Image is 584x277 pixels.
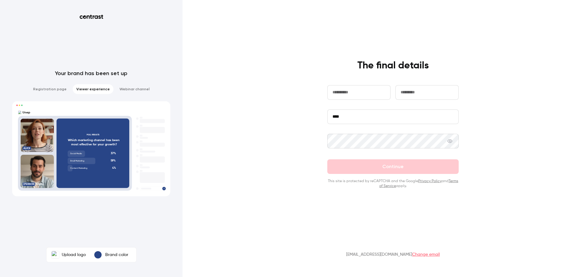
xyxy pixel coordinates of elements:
label: UnepUpload logo [48,249,89,261]
p: Brand color [105,252,128,258]
p: Your brand has been set up [55,70,127,77]
h4: The final details [357,60,429,72]
li: Viewer experience [73,84,113,94]
p: This site is protected by reCAPTCHA and the Google and apply. [327,179,459,189]
button: Brand color [89,249,135,261]
a: Terms of Service [379,179,458,188]
li: Webinar channel [116,84,153,94]
a: Privacy Policy [418,179,442,183]
p: [EMAIL_ADDRESS][DOMAIN_NAME] [346,251,440,258]
li: Registration page [30,84,70,94]
a: Change email [412,252,440,257]
img: Unep [52,251,59,258]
